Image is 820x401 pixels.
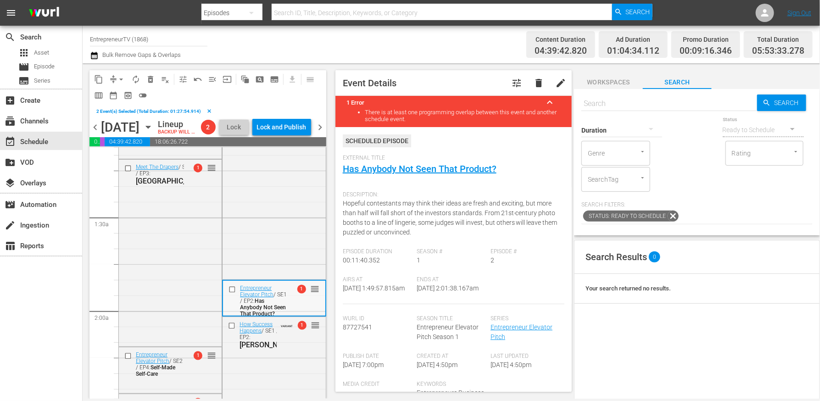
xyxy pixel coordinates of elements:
[136,177,195,185] div: [GEOGRAPHIC_DATA]
[91,72,106,87] span: Copy Lineup
[136,164,179,170] a: Meet The Drapers
[161,75,170,84] span: playlist_remove_outlined
[240,321,273,334] a: How Success Happens
[417,361,457,368] span: [DATE] 4:50pm
[491,323,552,340] a: Entrepreneur Elevator Pitch
[539,91,561,113] button: keyboard_arrow_up
[201,123,216,131] span: 2
[535,33,587,46] div: Content Duration
[138,91,147,100] span: toggle_off
[208,75,217,84] span: menu_open
[583,211,668,222] span: Status: Ready to Schedule
[109,75,118,84] span: compress
[240,321,288,349] div: / SE1 / EP2:
[787,9,811,17] a: Sign Out
[106,72,128,87] span: Remove Gaps & Overlaps
[752,33,804,46] div: Total Duration
[194,163,202,172] span: 1
[343,353,412,360] span: Publish Date
[136,351,184,377] div: / SE2 / EP4:
[270,75,279,84] span: subtitles_outlined
[234,70,252,88] span: Refresh All Search Blocks
[417,276,486,284] span: Ends At
[223,75,232,84] span: input
[343,163,496,174] a: Has Anybody Not Seen That Product?
[343,200,558,236] span: Hopeful contestants may think their ideas are fresh and exciting, but more than half will fall sh...
[574,77,643,88] span: Workspaces
[281,320,293,328] span: VARIANT
[194,351,202,360] span: 1
[136,351,169,364] a: Entrepreneur Elevator Pitch
[101,120,139,135] div: [DATE]
[158,72,173,87] span: Clear Lineup
[607,46,659,56] span: 01:04:34.112
[680,33,732,46] div: Promo Duration
[311,320,320,329] button: reorder
[680,46,732,56] span: 00:09:16.346
[757,95,806,111] button: Search
[343,155,560,162] span: External Title
[343,248,412,256] span: Episode Duration
[240,285,287,317] div: / SE1 / EP2:
[491,256,494,264] span: 2
[544,97,555,108] span: keyboard_arrow_up
[638,147,647,156] button: Open
[240,298,286,317] span: Has Anybody Not Seen That Product?
[123,91,133,100] span: preview_outlined
[205,72,220,87] span: Fill episodes with ad slates
[193,75,202,84] span: undo_outined
[34,62,55,71] span: Episode
[491,315,560,323] span: Series
[109,91,118,100] span: date_range_outlined
[506,72,528,94] button: tune
[771,95,806,111] span: Search
[607,33,659,46] div: Ad Duration
[638,173,647,182] button: Open
[5,220,16,231] span: Ingestion
[555,78,566,89] span: edit
[343,389,348,396] span: ---
[91,88,106,103] span: Week Calendar View
[136,164,195,185] div: / SE6 / EP3:
[343,381,412,388] span: Media Credit
[131,75,140,84] span: autorenew_outlined
[5,32,16,43] span: Search
[207,163,216,173] span: reorder
[491,353,560,360] span: Last Updated
[792,147,800,156] button: Open
[343,276,412,284] span: Airs At
[315,122,326,133] span: chevron_right
[643,77,712,88] span: Search
[223,123,245,132] span: Lock
[343,256,380,264] span: 00:11:40.352
[190,72,205,87] span: Revert to Primary Episode
[146,75,155,84] span: delete_forever_outlined
[365,109,561,123] li: There is at least one programming overlap between this event and another schedule event.
[581,201,813,209] p: Search Filters:
[34,48,49,57] span: Asset
[612,4,653,20] button: Search
[311,284,320,294] span: reorder
[5,116,16,127] span: Channels
[240,285,273,298] a: Entrepreneur Elevator Pitch
[343,78,396,89] span: Event Details
[625,4,650,20] span: Search
[5,199,16,210] span: Automation
[252,119,311,135] button: Lock and Publish
[206,108,212,114] span: clear
[18,61,29,72] span: Episode
[343,323,372,331] span: 87727541
[297,285,306,294] span: 1
[5,178,16,189] span: Overlays
[105,137,150,146] span: 04:39:42.820
[343,284,405,292] span: [DATE] 1:49:57.815am
[101,51,181,58] span: Bulk Remove Gaps & Overlaps
[240,340,288,349] div: [PERSON_NAME]
[96,109,201,114] span: 2 Event(s) Selected (Total Duration: 01:27:54.914)
[158,119,197,129] div: Lineup
[18,47,29,58] span: Asset
[5,136,16,147] span: Schedule
[417,284,479,292] span: [DATE] 2:01:38.167am
[34,76,50,85] span: Series
[346,99,539,106] title: 1 Error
